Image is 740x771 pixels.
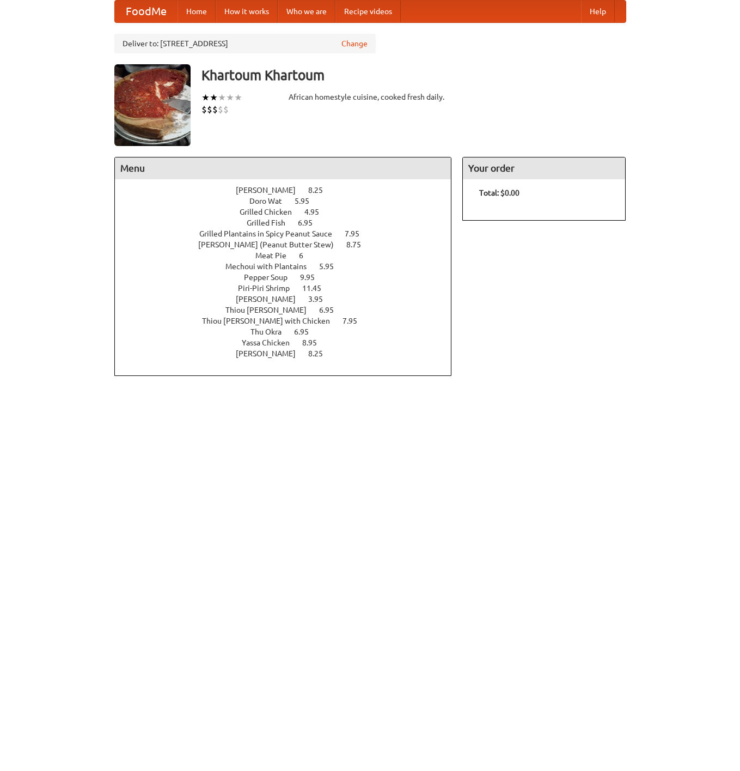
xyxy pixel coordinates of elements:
li: $ [201,104,207,116]
li: $ [212,104,218,116]
span: 9.95 [300,273,326,282]
a: Help [581,1,615,22]
b: Total: $0.00 [479,189,519,197]
span: 8.25 [308,186,334,195]
a: Grilled Plantains in Spicy Peanut Sauce 7.95 [199,229,380,238]
li: ★ [234,92,242,104]
span: 5.95 [319,262,345,271]
a: [PERSON_NAME] 3.95 [236,295,343,303]
a: Grilled Chicken 4.95 [240,208,339,216]
a: Meat Pie 6 [255,251,323,260]
span: 5.95 [295,197,320,205]
a: Doro Wat 5.95 [249,197,329,205]
h3: Khartoum Khartoum [201,64,626,86]
span: 7.95 [345,229,370,238]
h4: Your order [463,157,625,179]
span: Grilled Plantains in Spicy Peanut Sauce [199,229,343,238]
span: Thiou [PERSON_NAME] [225,306,317,314]
li: ★ [210,92,218,104]
span: Doro Wat [249,197,293,205]
span: 6 [299,251,314,260]
div: African homestyle cuisine, cooked fresh daily. [289,92,452,102]
span: 6.95 [298,218,323,227]
span: 4.95 [304,208,330,216]
li: $ [207,104,212,116]
span: Thiou [PERSON_NAME] with Chicken [202,317,341,325]
li: $ [223,104,229,116]
span: 11.45 [302,284,332,293]
span: 8.25 [308,349,334,358]
span: [PERSON_NAME] (Peanut Butter Stew) [198,240,345,249]
div: Deliver to: [STREET_ADDRESS] [114,34,376,53]
span: 7.95 [343,317,368,325]
span: [PERSON_NAME] [236,349,307,358]
span: Thu Okra [250,327,292,336]
h4: Menu [115,157,451,179]
span: 6.95 [319,306,345,314]
li: $ [218,104,223,116]
a: How it works [216,1,278,22]
a: [PERSON_NAME] 8.25 [236,186,343,195]
span: [PERSON_NAME] [236,295,307,303]
span: Grilled Chicken [240,208,303,216]
span: [PERSON_NAME] [236,186,307,195]
span: Pepper Soup [244,273,298,282]
span: 8.95 [302,338,328,347]
li: ★ [226,92,234,104]
img: angular.jpg [114,64,191,146]
span: Yassa Chicken [242,338,301,347]
a: Thiou [PERSON_NAME] with Chicken 7.95 [202,317,377,325]
a: Recipe videos [335,1,401,22]
span: 3.95 [308,295,334,303]
a: Grilled Fish 6.95 [247,218,333,227]
span: 8.75 [346,240,372,249]
span: 6.95 [294,327,320,336]
span: Grilled Fish [247,218,296,227]
span: Piri-Piri Shrimp [238,284,301,293]
a: Thu Okra 6.95 [250,327,329,336]
li: ★ [201,92,210,104]
span: Meat Pie [255,251,297,260]
li: ★ [218,92,226,104]
a: Yassa Chicken 8.95 [242,338,337,347]
a: Piri-Piri Shrimp 11.45 [238,284,341,293]
a: Change [341,38,368,49]
a: Who we are [278,1,335,22]
a: [PERSON_NAME] 8.25 [236,349,343,358]
a: Mechoui with Plantains 5.95 [225,262,354,271]
a: Home [178,1,216,22]
a: FoodMe [115,1,178,22]
span: Mechoui with Plantains [225,262,317,271]
a: Thiou [PERSON_NAME] 6.95 [225,306,354,314]
a: Pepper Soup 9.95 [244,273,335,282]
a: [PERSON_NAME] (Peanut Butter Stew) 8.75 [198,240,381,249]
